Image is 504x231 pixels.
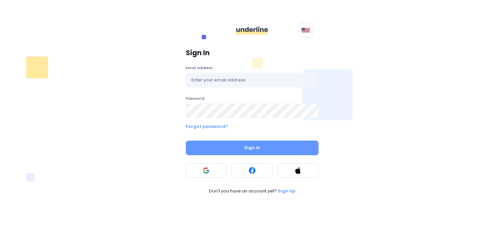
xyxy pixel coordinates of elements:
[186,49,319,57] p: Sign In
[186,95,319,102] label: Password
[186,188,319,194] a: Don't you have an account yet? Sign Up
[186,123,319,130] a: Forgot password?
[186,65,319,71] label: Email address
[236,27,268,35] img: ddgMu+Zv+CXDCfumCWfsmuPlDdRfDDxAd9LAAAAAAElFTkSuQmCC
[186,123,228,130] p: Forgot password?
[278,188,295,194] p: Sign Up
[302,28,310,33] img: svg+xml;base64,PHN2ZyB4bWxucz0iaHR0cDovL3d3dy53My5vcmcvMjAwMC9zdmciIHhtbG5zOnhsaW5rPSJodHRwOi8vd3...
[186,141,319,155] button: Sign In
[186,73,319,87] input: Enter your email address
[209,188,278,194] span: Don't you have an account yet?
